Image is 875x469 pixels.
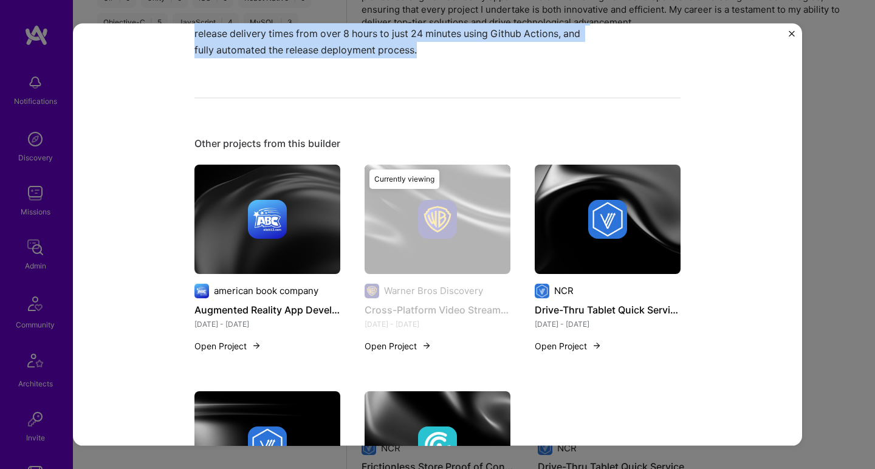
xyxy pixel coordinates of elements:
div: american book company [214,284,318,297]
img: Company logo [194,283,209,298]
img: cover [194,164,340,273]
img: Company logo [248,199,287,238]
button: Open Project [535,339,602,352]
img: arrow-right [422,341,431,351]
button: Open Project [365,339,431,352]
img: Company logo [588,199,627,238]
img: arrow-right [252,341,261,351]
img: cover [535,164,681,273]
img: Company logo [418,426,457,465]
div: Other projects from this builder [194,137,681,149]
img: arrow-right [592,341,602,351]
button: Open Project [194,339,261,352]
div: NCR [554,284,574,297]
img: cover [365,164,510,273]
div: [DATE] - [DATE] [194,317,340,330]
h4: Drive-Thru Tablet Quick Service [535,301,681,317]
div: Currently viewing [369,169,439,188]
div: [DATE] - [DATE] [535,317,681,330]
img: Company logo [535,283,549,298]
h4: Augmented Reality App Development [194,301,340,317]
img: Company logo [248,426,287,465]
button: Close [789,31,795,44]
